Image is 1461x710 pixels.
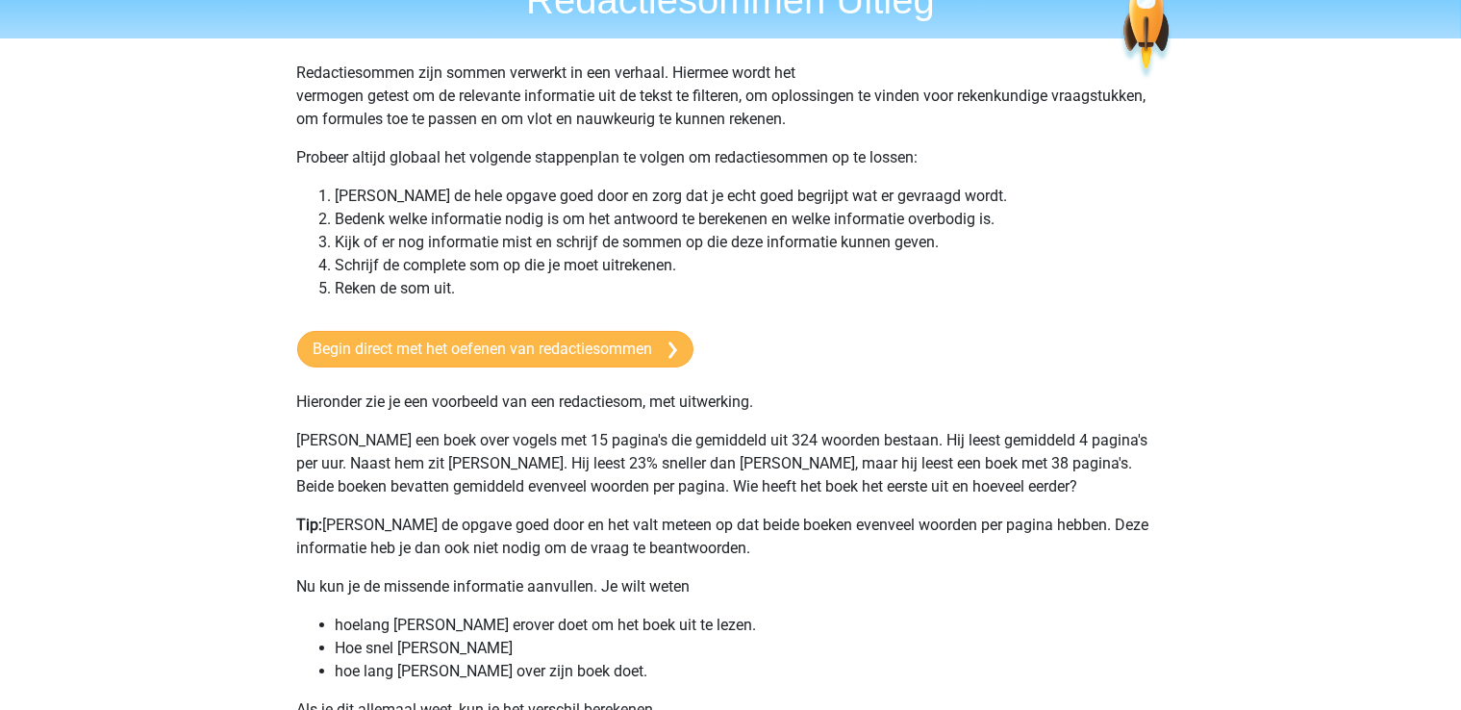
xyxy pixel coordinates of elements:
[336,277,1165,300] li: Reken de som uit.
[336,637,1165,660] li: Hoe snel [PERSON_NAME]
[336,614,1165,637] li: hoelang [PERSON_NAME] erover doet om het boek uit te lezen.
[336,185,1165,208] li: [PERSON_NAME] de hele opgave goed door en zorg dat je echt goed begrijpt wat er gevraagd wordt.
[297,331,693,368] a: Begin direct met het oefenen van redactiesommen
[297,62,1165,131] p: Redactiesommen zijn sommen verwerkt in een verhaal. Hiermee wordt het vermogen getest om de relev...
[297,514,1165,560] p: [PERSON_NAME] de opgave goed door en het valt meteen op dat beide boeken evenveel woorden per pag...
[297,575,1165,598] p: Nu kun je de missende informatie aanvullen. Je wilt weten
[297,391,1165,414] p: Hieronder zie je een voorbeeld van een redactiesom, met uitwerking.
[336,254,1165,277] li: Schrijf de complete som op die je moet uitrekenen.
[297,146,1165,169] p: Probeer altijd globaal het volgende stappenplan te volgen om redactiesommen op te lossen:
[297,429,1165,498] p: [PERSON_NAME] een boek over vogels met 15 pagina's die gemiddeld uit 324 woorden bestaan. Hij lee...
[336,208,1165,231] li: Bedenk welke informatie nodig is om het antwoord te berekenen en welke informatie overbodig is.
[668,342,677,359] img: arrow-right.e5bd35279c78.svg
[336,660,1165,683] li: hoe lang [PERSON_NAME] over zijn boek doet.
[297,516,323,534] b: Tip:
[336,231,1165,254] li: Kijk of er nog informatie mist en schrijf de sommen op die deze informatie kunnen geven.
